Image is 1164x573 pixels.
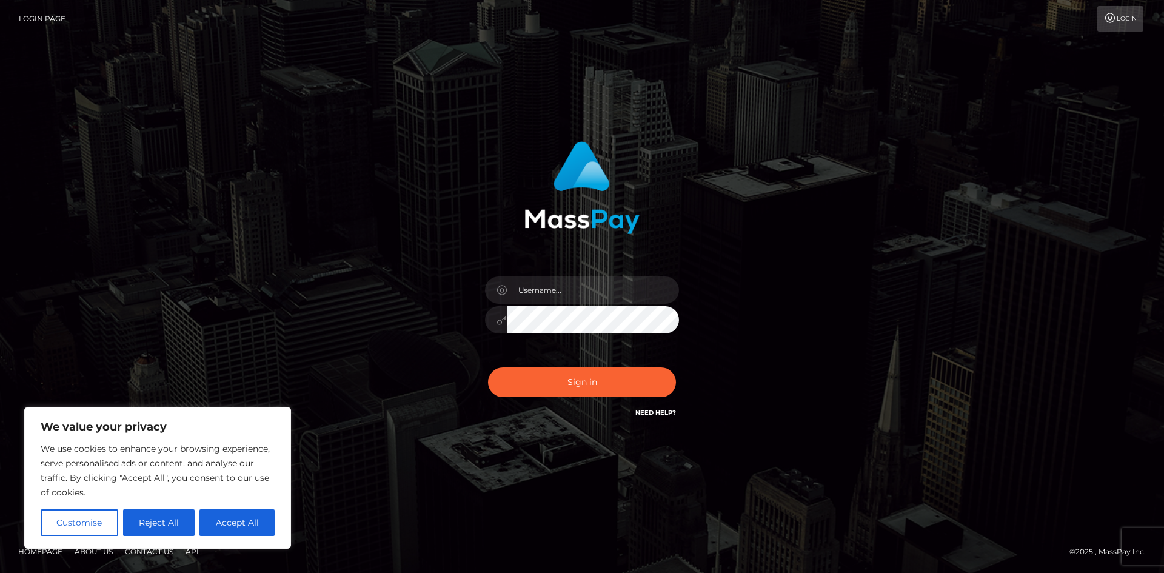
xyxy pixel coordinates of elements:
[41,420,275,434] p: We value your privacy
[41,441,275,500] p: We use cookies to enhance your browsing experience, serve personalised ads or content, and analys...
[635,409,676,417] a: Need Help?
[19,6,65,32] a: Login Page
[199,509,275,536] button: Accept All
[13,542,67,561] a: Homepage
[1069,545,1155,558] div: © 2025 , MassPay Inc.
[70,542,118,561] a: About Us
[524,141,640,234] img: MassPay Login
[41,509,118,536] button: Customise
[181,542,204,561] a: API
[24,407,291,549] div: We value your privacy
[488,367,676,397] button: Sign in
[507,276,679,304] input: Username...
[120,542,178,561] a: Contact Us
[1097,6,1143,32] a: Login
[123,509,195,536] button: Reject All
